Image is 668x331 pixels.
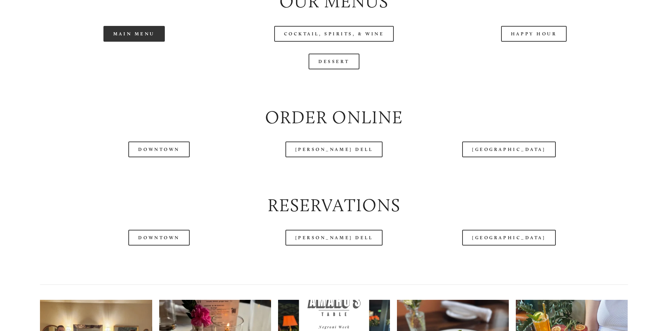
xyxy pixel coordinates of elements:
h2: Reservations [40,193,628,218]
a: [PERSON_NAME] Dell [285,142,383,157]
a: [GEOGRAPHIC_DATA] [462,230,555,246]
a: [GEOGRAPHIC_DATA] [462,142,555,157]
a: Downtown [128,142,189,157]
h2: Order Online [40,105,628,130]
a: [PERSON_NAME] Dell [285,230,383,246]
a: Downtown [128,230,189,246]
a: Dessert [309,54,359,69]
